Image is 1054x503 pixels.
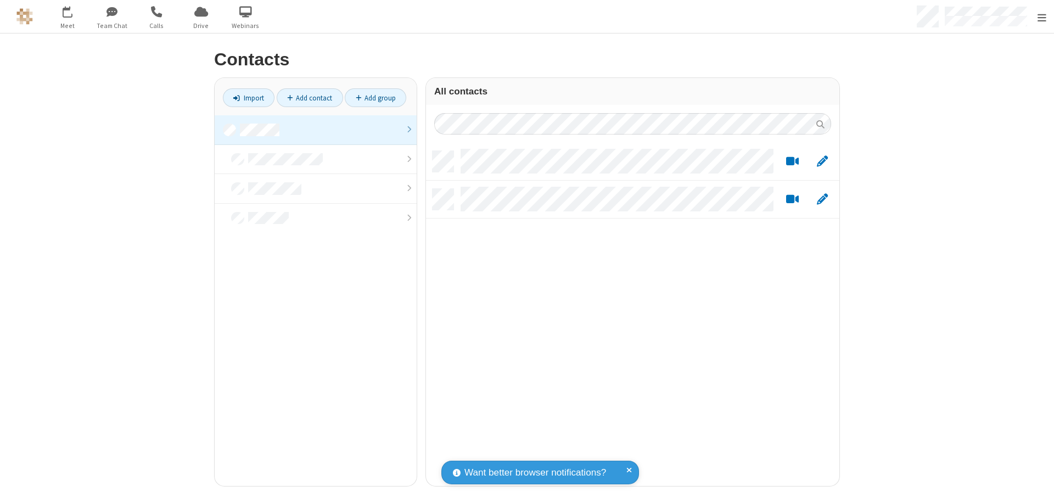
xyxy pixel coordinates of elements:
span: Want better browser notifications? [464,466,606,480]
a: Add group [345,88,406,107]
a: Add contact [277,88,343,107]
img: QA Selenium DO NOT DELETE OR CHANGE [16,8,33,25]
span: Drive [181,21,222,31]
span: Meet [47,21,88,31]
button: Edit [811,193,833,206]
span: Team Chat [92,21,133,31]
h2: Contacts [214,50,840,69]
a: Import [223,88,274,107]
h3: All contacts [434,86,831,97]
div: 4 [70,6,77,14]
button: Start a video meeting [782,193,803,206]
div: grid [426,143,839,486]
button: Edit [811,155,833,169]
button: Start a video meeting [782,155,803,169]
span: Webinars [225,21,266,31]
span: Calls [136,21,177,31]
